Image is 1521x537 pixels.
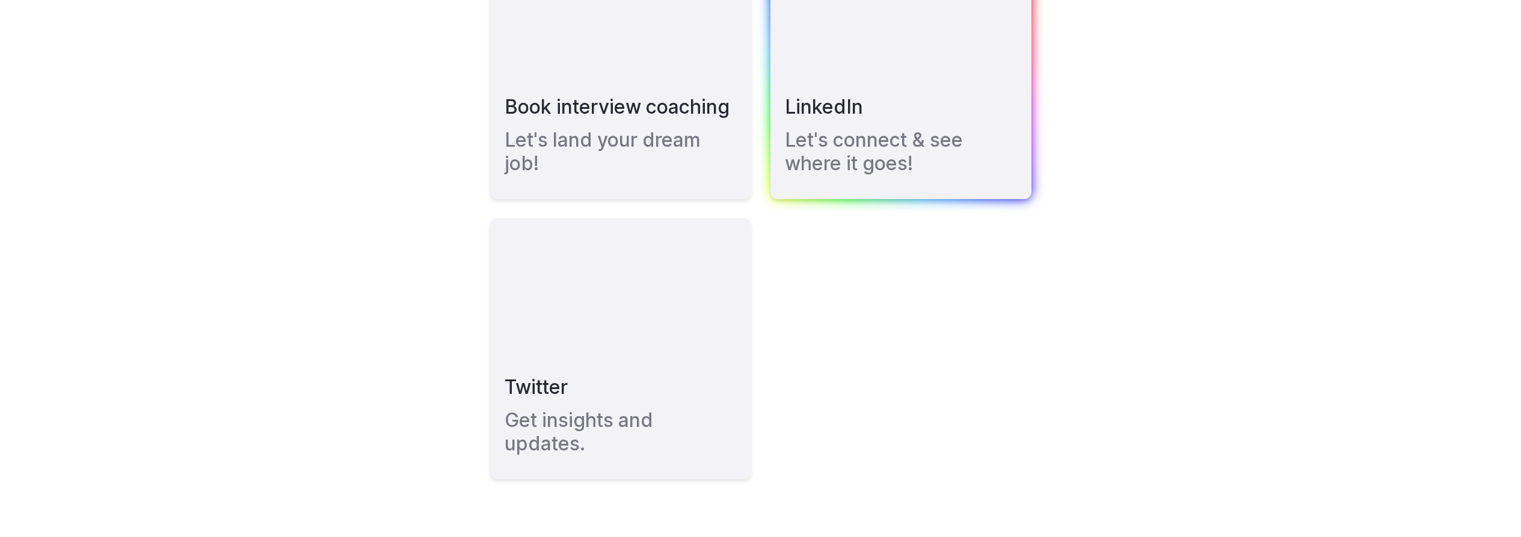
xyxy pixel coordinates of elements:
h4: Get insights and updates. [505,408,737,455]
h4: Let's land your dream job! [505,128,737,175]
h4: Let's connect & see where it goes! [785,128,1017,175]
h3: LinkedIn [785,95,863,118]
h3: Book interview coaching [505,95,730,118]
a: TwitterGet insights and updates. [490,218,751,479]
h3: Twitter [505,375,568,399]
